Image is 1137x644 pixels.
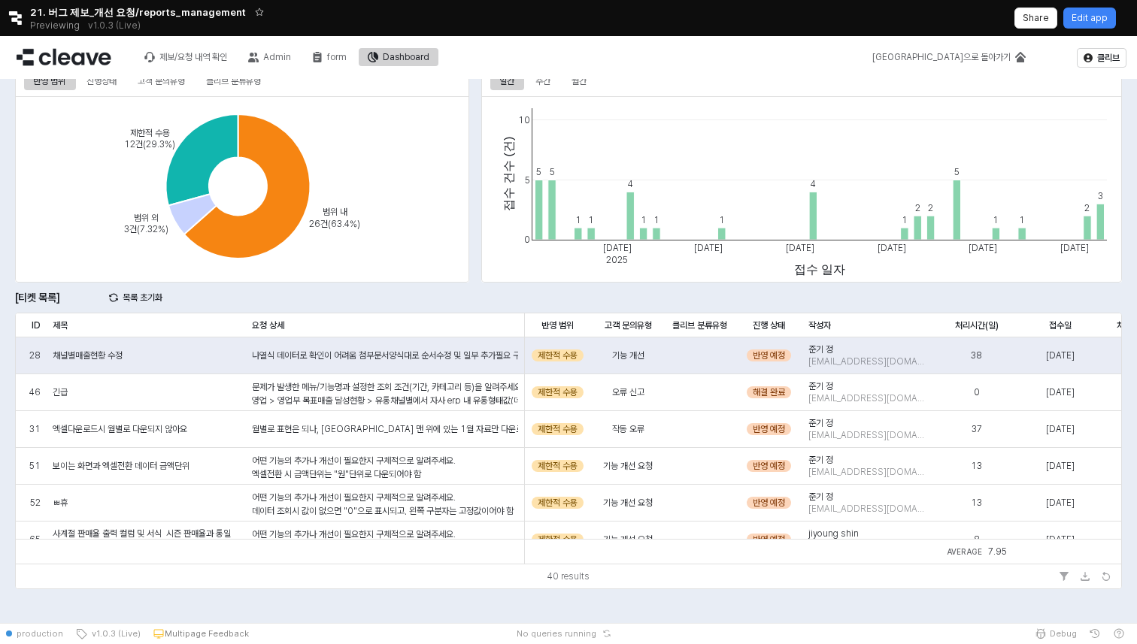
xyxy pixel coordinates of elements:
span: 0 [974,386,980,398]
span: 접수일 [1049,319,1072,331]
button: Add app to favorites [252,5,267,20]
div: [GEOGRAPHIC_DATA]으로 돌아가기 [872,52,1011,62]
button: v1.0.3 (Live) [69,623,147,644]
div: 진행상태 [86,72,117,90]
button: History [1083,623,1107,644]
span: ID [32,319,41,331]
span: [EMAIL_ADDRESS][DOMAIN_NAME] [808,429,924,441]
span: 46 [29,386,41,398]
span: 준기 정 [808,454,833,466]
div: 월별로 표현은 되나, [GEOGRAPHIC_DATA] 맨 위에 있는 1월 자료만 다운로드 됨 [252,422,518,436]
span: 긴급 [53,386,68,398]
span: [DATE] [1046,423,1075,435]
span: 처리시간(일) [955,319,999,331]
span: 반영 예정 [753,534,785,546]
span: 38 [971,349,982,361]
span: 준기 정 [808,491,833,503]
span: 21. 버그 제보_개선 요청/reports_management [30,5,246,20]
span: 사계절 판매율 출력 컬럼 및 서식 시즌 판매율과 통일 시켜주세요. [53,528,240,552]
span: 제한적 수용 [538,386,578,398]
div: Previewing v1.0.3 (Live) [30,15,149,36]
span: 제한적 수용 [538,349,578,361]
button: Help [1107,623,1131,644]
span: 반영 예정 [753,497,785,509]
div: 일간 [499,72,514,90]
span: 기능 개선 요청 [603,534,653,546]
button: Admin [239,48,300,66]
div: Dashboard [359,48,438,66]
span: 반영 범위 [541,319,574,331]
span: [EMAIL_ADDRESS][DOMAIN_NAME] [808,466,924,478]
div: 진행상태 [77,72,126,90]
p: Share [1023,12,1049,24]
span: [DATE] [1046,349,1075,361]
div: 반영 범위 [24,72,74,90]
p: Multipage Feedback [165,627,249,639]
p: 목록 초기화 [123,292,162,304]
div: Dashboard [383,52,429,62]
p: Edit app [1072,12,1108,24]
span: Average [947,547,989,556]
button: Download [1076,567,1094,585]
span: 작동 오류 [612,423,644,435]
span: 채널별매출현황 수정 [53,349,123,361]
div: 제보/요청 내역 확인 [159,52,227,62]
p: [티켓 목록] [15,290,96,306]
div: 어떤 기능의 추가나 개선이 필요한지 구체적으로 알려주세요. 개선이 필요한 이유와 개선 후 어떤 업무에 활용할 예정인지 설명해주세요. 최종적으로 어떤 형태의 기능이나 결과가 나... [252,454,500,619]
span: 반영 예정 [753,423,785,435]
p: v1.0.3 (Live) [88,20,141,32]
div: 고객 문의유형 [129,72,194,90]
span: [DATE] [1046,460,1075,472]
button: Edit app [1063,8,1116,29]
span: [DATE] [1046,497,1075,509]
div: 클리브 분류유형 [197,72,270,90]
span: 준기 정 [808,343,833,355]
p: 엑셀전환 시 금액단위는 "원"단위로 다운되어야 함 [252,467,500,481]
button: Filter [1055,567,1073,585]
span: [DATE] [1046,534,1075,546]
div: 클리브 분류유형 [206,72,261,90]
span: 보이는 화면과 엑셀전환 데이터 금액단위 [53,460,189,472]
div: Admin [263,52,291,62]
span: [DATE] [1046,386,1075,398]
span: 준기 정 [808,417,833,429]
button: Multipage Feedback [147,623,255,644]
button: form [303,48,356,66]
span: 7.95 [988,546,1007,557]
button: [GEOGRAPHIC_DATA]으로 돌아가기 [863,48,1035,66]
button: Debug [1029,623,1083,644]
span: 반영 예정 [753,460,785,472]
div: Table toolbar [16,564,1121,588]
span: 13 [971,497,982,509]
span: ㅃ휴 [53,497,68,509]
span: 작성자 [808,319,831,331]
span: [EMAIL_ADDRESS][DOMAIN_NAME] [808,503,924,515]
button: Releases and History [80,15,149,36]
button: 제보/요청 내역 확인 [135,48,236,66]
span: jiyoung shin [808,528,859,540]
div: 메인으로 돌아가기 [863,48,1035,66]
div: 반영 범위 [33,72,65,90]
span: 준기 정 [808,380,833,392]
span: 엑셀다운로드시 월별로 다운되지 않아요 [53,423,187,435]
span: production [17,627,63,639]
span: 제한적 수용 [538,534,578,546]
span: 65 [29,534,41,546]
span: 반영 예정 [753,349,785,361]
button: reset list [102,286,169,310]
span: 제목 [53,319,68,331]
span: 제한적 수용 [538,423,578,435]
span: 31 [29,423,41,435]
button: Refresh [1097,567,1115,585]
p: 영업 > 영업부 목표매출 달성현황 > 유통채널별에서 자사 erp 내 유통형태값(데이터) 변경에 따른 자동연동이 안됨 [252,394,518,407]
span: 51 [29,460,41,472]
span: 기능 개선 요청 [603,460,653,472]
span: [EMAIL_ADDRESS][DOMAIN_NAME] [808,392,924,404]
span: 52 [30,497,41,509]
div: 월간 [572,72,587,90]
div: 월간 [562,72,596,90]
button: 클리브 [1077,48,1126,68]
span: 기능 개선 요청 [603,497,653,509]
